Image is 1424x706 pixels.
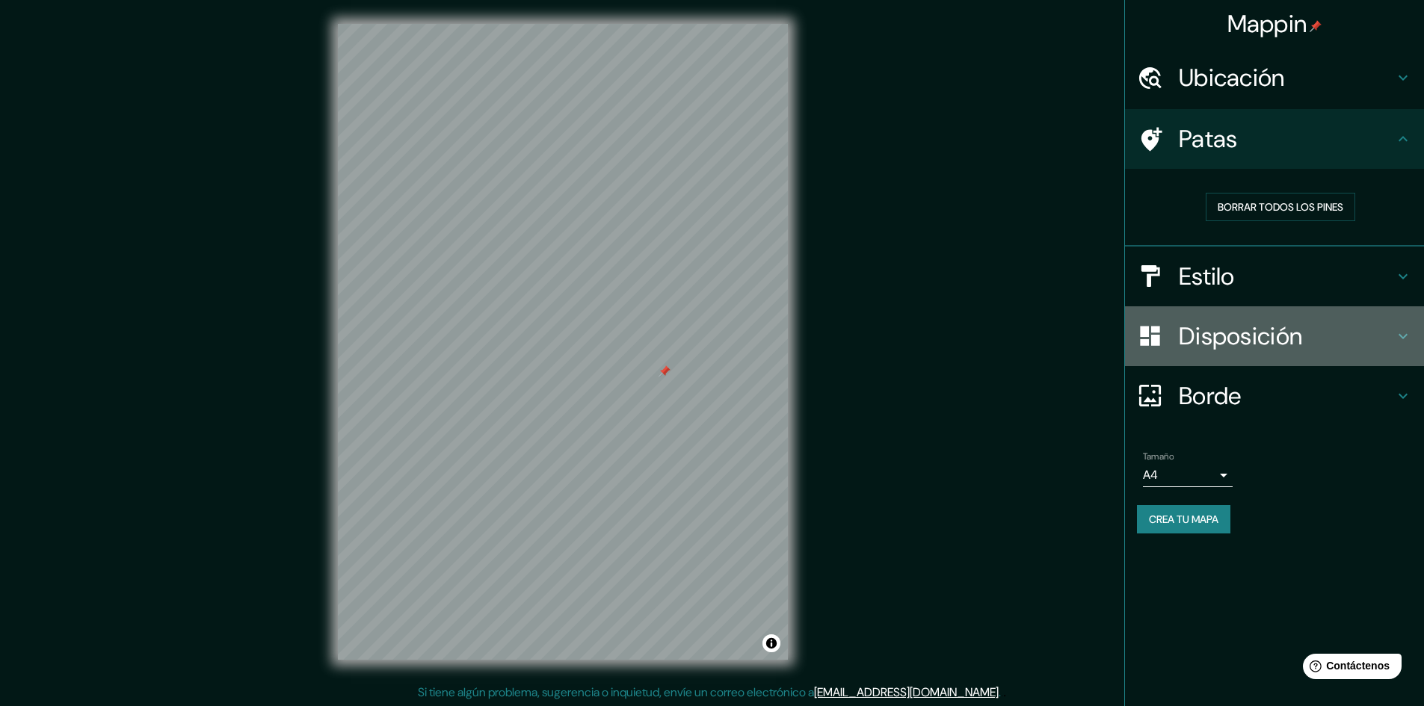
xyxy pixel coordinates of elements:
[1125,247,1424,306] div: Estilo
[1125,109,1424,169] div: Patas
[999,684,1001,700] font: .
[1143,463,1233,487] div: A4
[418,684,814,700] font: Si tiene algún problema, sugerencia o inquietud, envíe un correo electrónico a
[1291,648,1408,690] iframe: Lanzador de widgets de ayuda
[1206,193,1355,221] button: Borrar todos los pines
[1227,8,1307,40] font: Mappin
[1179,62,1285,93] font: Ubicación
[1179,261,1235,292] font: Estilo
[814,684,999,700] a: [EMAIL_ADDRESS][DOMAIN_NAME]
[1003,684,1006,700] font: .
[338,24,788,660] canvas: Mapa
[1143,467,1158,483] font: A4
[1179,380,1242,412] font: Borde
[1143,450,1174,462] font: Tamaño
[1179,123,1238,155] font: Patas
[1218,200,1343,214] font: Borrar todos los pines
[762,634,780,652] button: Activar o desactivar atribución
[1137,505,1230,533] button: Crea tu mapa
[1001,684,1003,700] font: .
[1149,513,1218,526] font: Crea tu mapa
[1125,306,1424,366] div: Disposición
[1125,366,1424,426] div: Borde
[1179,321,1302,352] font: Disposición
[1310,20,1322,32] img: pin-icon.png
[1125,48,1424,108] div: Ubicación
